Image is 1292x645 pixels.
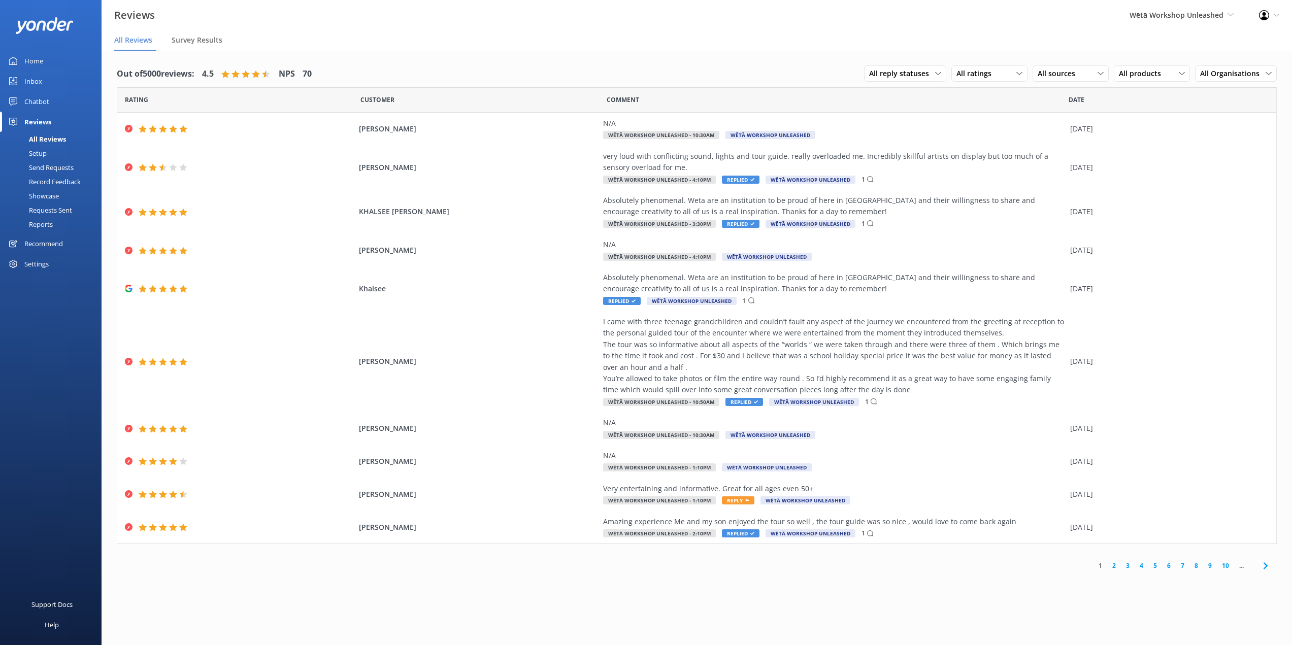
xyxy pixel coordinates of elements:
span: Question [607,95,639,105]
div: [DATE] [1070,123,1264,134]
div: Home [24,51,43,71]
div: [DATE] [1070,522,1264,533]
div: Absolutely phenomenal. Weta are an institution to be proud of here in [GEOGRAPHIC_DATA] and their... [603,195,1065,218]
p: 1 [743,296,746,305]
span: All reply statuses [869,68,935,79]
div: [DATE] [1070,356,1264,367]
span: Survey Results [172,35,222,45]
div: Settings [24,254,49,274]
div: [DATE] [1070,489,1264,500]
span: [PERSON_NAME] [359,522,598,533]
span: Wētā Workshop Unleashed - 10:30am [603,131,719,139]
span: Wētā Workshop Unleashed [766,529,855,537]
div: [DATE] [1070,423,1264,434]
div: Setup [6,146,47,160]
span: [PERSON_NAME] [359,162,598,173]
span: Wētā Workshop Unleashed - 4:10pm [603,176,716,184]
div: [DATE] [1070,245,1264,256]
div: N/A [603,417,1065,428]
div: [DATE] [1070,283,1264,294]
span: Wētā Workshop Unleashed - 10:30am [603,431,719,439]
span: Wētā Workshop Unleashed [769,398,859,406]
span: All Organisations [1200,68,1266,79]
span: Wētā Workshop Unleashed [766,220,855,228]
h3: Reviews [114,7,155,23]
p: 1 [862,219,865,228]
span: Replied [722,220,759,228]
span: Wētā Workshop Unleashed [722,253,812,261]
div: Help [45,615,59,635]
span: [PERSON_NAME] [359,356,598,367]
h4: 4.5 [202,67,214,81]
span: [PERSON_NAME] [359,423,598,434]
div: Recommend [24,233,63,254]
div: N/A [603,239,1065,250]
span: Wētā Workshop Unleashed [766,176,855,184]
span: Wētā Workshop Unleashed - 2:10pm [603,529,716,537]
span: Wētā Workshop Unleashed [647,297,737,305]
span: [PERSON_NAME] [359,456,598,467]
div: I came with three teenage grandchildren and couldn’t fault any aspect of the journey we encounter... [603,316,1065,396]
p: 1 [865,397,869,406]
a: Reports [6,217,102,231]
h4: NPS [279,67,295,81]
span: Wētā Workshop Unleashed [725,431,815,439]
div: [DATE] [1070,456,1264,467]
a: 10 [1217,561,1234,570]
div: Chatbot [24,91,49,112]
div: [DATE] [1070,162,1264,173]
span: [PERSON_NAME] [359,245,598,256]
a: Requests Sent [6,203,102,217]
span: Khalsee [359,283,598,294]
span: Wētā Workshop Unleashed - 3:30pm [603,220,716,228]
span: Replied [722,176,759,184]
span: KHALSEE [PERSON_NAME] [359,206,598,217]
a: 9 [1203,561,1217,570]
span: Wētā Workshop Unleashed - 1:10pm [603,496,716,504]
span: Date [360,95,394,105]
span: Wētā Workshop Unleashed - 4:10pm [603,253,716,261]
div: Reports [6,217,53,231]
span: Wētā Workshop Unleashed [722,463,812,471]
a: 2 [1107,561,1121,570]
span: Date [1069,95,1084,105]
p: 1 [862,175,865,184]
div: Showcase [6,189,59,203]
span: Replied [603,297,641,305]
a: Send Requests [6,160,102,175]
span: Reply [722,496,754,504]
div: [DATE] [1070,206,1264,217]
p: 1 [862,528,865,538]
a: 5 [1148,561,1162,570]
h4: Out of 5000 reviews: [117,67,194,81]
a: Showcase [6,189,102,203]
div: Very entertaining and informative. Great for all ages even 50+ [603,483,1065,494]
a: Setup [6,146,102,160]
a: 8 [1189,561,1203,570]
h4: 70 [303,67,312,81]
span: Replied [725,398,763,406]
span: Wētā Workshop Unleashed - 1:10pm [603,463,716,471]
div: N/A [603,118,1065,129]
span: Date [125,95,148,105]
div: All Reviews [6,132,66,146]
a: All Reviews [6,132,102,146]
span: Replied [722,529,759,537]
span: Wētā Workshop Unleashed [760,496,850,504]
span: All products [1119,68,1167,79]
a: 1 [1094,561,1107,570]
div: Requests Sent [6,203,72,217]
span: All ratings [956,68,998,79]
a: Record Feedback [6,175,102,189]
span: Wētā Workshop Unleashed - 10:50am [603,398,719,406]
span: ... [1234,561,1249,570]
span: All Reviews [114,35,152,45]
span: [PERSON_NAME] [359,123,598,134]
div: Inbox [24,71,42,91]
a: 4 [1135,561,1148,570]
div: Support Docs [31,594,73,615]
a: 3 [1121,561,1135,570]
span: [PERSON_NAME] [359,489,598,500]
div: Absolutely phenomenal. Weta are an institution to be proud of here in [GEOGRAPHIC_DATA] and their... [603,272,1065,295]
div: N/A [603,450,1065,461]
